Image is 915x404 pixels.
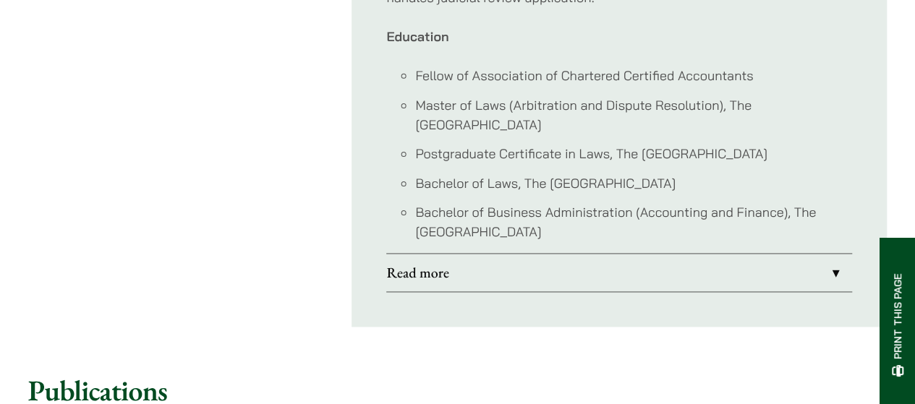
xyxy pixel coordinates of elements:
[386,254,852,291] a: Read more
[415,95,852,134] li: Master of Laws (Arbitration and Dispute Resolution), The [GEOGRAPHIC_DATA]
[415,144,852,163] li: Postgraduate Certificate in Laws, The [GEOGRAPHIC_DATA]
[415,66,852,85] li: Fellow of Association of Chartered Certified Accountants
[386,28,448,45] strong: Education
[415,202,852,241] li: Bachelor of Business Administration (Accounting and Finance), The [GEOGRAPHIC_DATA]
[415,173,852,193] li: Bachelor of Laws, The [GEOGRAPHIC_DATA]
